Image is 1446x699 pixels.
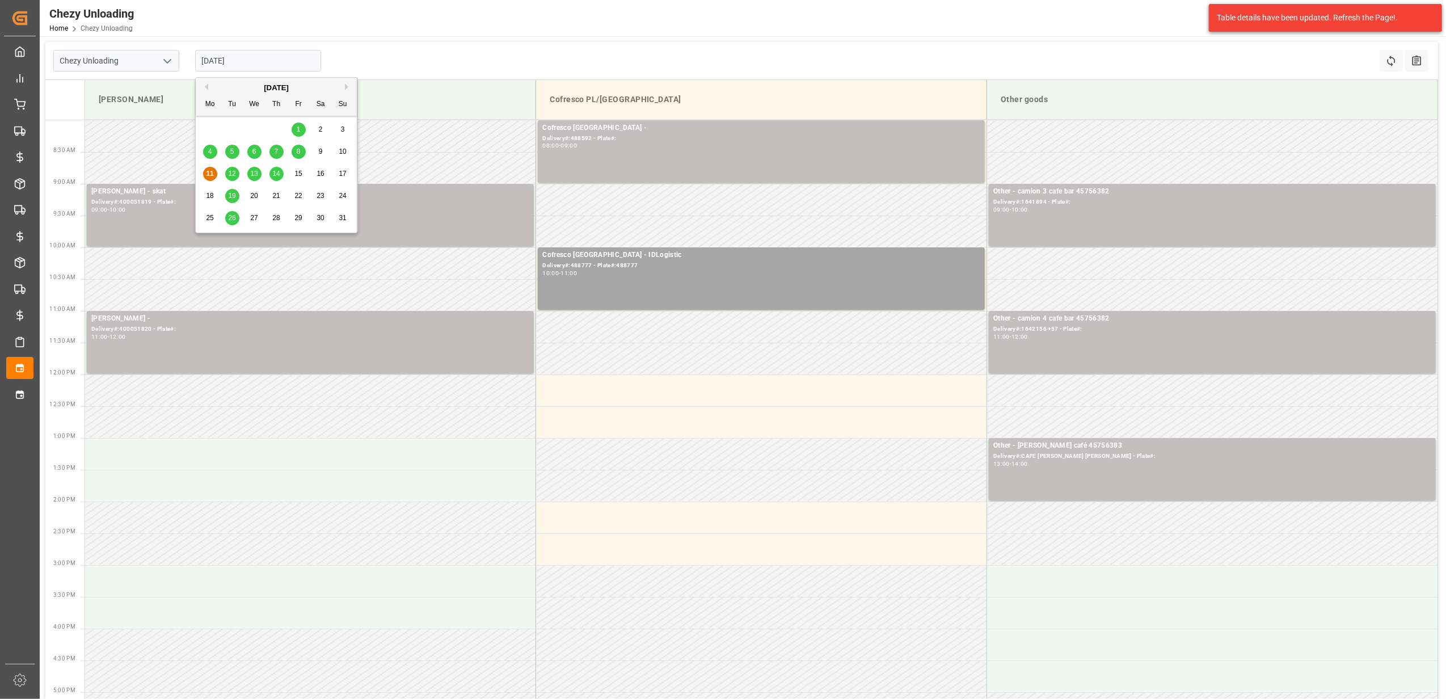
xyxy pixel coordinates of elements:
div: Cofresco PL/[GEOGRAPHIC_DATA] [545,89,977,110]
button: Previous Month [201,83,208,90]
span: 21 [272,192,280,200]
div: 12:00 [109,334,126,339]
div: Delivery#:488592 - Plate#: [542,134,980,144]
div: 10:00 [1011,207,1028,212]
span: 5 [230,148,234,155]
div: [DATE] [196,82,357,94]
span: 1:30 PM [53,465,75,471]
span: 3:00 PM [53,560,75,566]
div: month 2025-08 [199,119,354,229]
span: 27 [250,214,258,222]
div: Tu [225,98,239,112]
span: 25 [206,214,213,222]
div: Delivery#:1642156 +57 - Plate#: [993,325,1431,334]
div: Table details have been updated. Refresh the Page!. [1217,12,1426,24]
a: Home [49,24,68,32]
span: 2 [319,125,323,133]
div: Choose Saturday, August 9th, 2025 [314,145,328,159]
span: 11:30 AM [49,338,75,344]
div: We [247,98,262,112]
span: 18 [206,192,213,200]
div: Cofresco [GEOGRAPHIC_DATA] - [542,123,980,134]
span: 4:30 PM [53,655,75,662]
button: open menu [158,52,175,70]
div: - [559,271,560,276]
div: Choose Monday, August 4th, 2025 [203,145,217,159]
div: Choose Friday, August 22nd, 2025 [292,189,306,203]
div: 14:00 [1011,461,1028,466]
div: Choose Sunday, August 17th, 2025 [336,167,350,181]
input: DD.MM.YYYY [195,50,321,71]
div: Choose Saturday, August 16th, 2025 [314,167,328,181]
div: Fr [292,98,306,112]
span: 19 [228,192,235,200]
div: Choose Monday, August 25th, 2025 [203,211,217,225]
span: 1:00 PM [53,433,75,439]
span: 9:30 AM [53,210,75,217]
div: Delivery#:488777 - Plate#:488777 [542,261,980,271]
div: Choose Thursday, August 7th, 2025 [269,145,284,159]
div: - [1010,207,1011,212]
div: Other - [PERSON_NAME] café 45756383 [993,440,1431,452]
span: 1 [297,125,301,133]
div: Mo [203,98,217,112]
div: Choose Saturday, August 2nd, 2025 [314,123,328,137]
span: 10:30 AM [49,274,75,280]
div: Choose Wednesday, August 27th, 2025 [247,211,262,225]
div: 12:00 [1011,334,1028,339]
div: Choose Tuesday, August 5th, 2025 [225,145,239,159]
div: - [108,334,109,339]
div: Choose Tuesday, August 26th, 2025 [225,211,239,225]
div: Choose Wednesday, August 13th, 2025 [247,167,262,181]
div: [PERSON_NAME] - [91,313,529,325]
div: - [559,143,560,148]
span: 8:30 AM [53,147,75,153]
div: 09:00 [560,143,577,148]
div: Choose Friday, August 1st, 2025 [292,123,306,137]
div: Choose Tuesday, August 12th, 2025 [225,167,239,181]
span: 20 [250,192,258,200]
div: 09:00 [993,207,1010,212]
span: 6 [252,148,256,155]
div: Choose Sunday, August 10th, 2025 [336,145,350,159]
div: 11:00 [993,334,1010,339]
div: 09:00 [91,207,108,212]
span: 3:30 PM [53,592,75,598]
div: Other goods [996,89,1428,110]
span: 30 [317,214,324,222]
span: 7 [275,148,279,155]
span: 31 [339,214,346,222]
span: 11 [206,170,213,178]
span: 3 [341,125,345,133]
div: 11:00 [560,271,577,276]
div: Choose Saturday, August 23rd, 2025 [314,189,328,203]
div: Th [269,98,284,112]
span: 5:00 PM [53,687,75,693]
span: 15 [294,170,302,178]
span: 12:30 PM [49,401,75,407]
span: 10:00 AM [49,242,75,249]
span: 14 [272,170,280,178]
div: Choose Monday, August 18th, 2025 [203,189,217,203]
div: Choose Thursday, August 21st, 2025 [269,189,284,203]
div: Other - camion 4 cafe bar 45756382 [993,313,1431,325]
div: - [1010,461,1011,466]
span: 2:30 PM [53,528,75,534]
input: Type to search/select [53,50,179,71]
div: - [1010,334,1011,339]
div: Choose Friday, August 15th, 2025 [292,167,306,181]
span: 28 [272,214,280,222]
div: [PERSON_NAME] [94,89,526,110]
div: Sa [314,98,328,112]
div: 10:00 [542,271,559,276]
div: 13:00 [993,461,1010,466]
div: Choose Tuesday, August 19th, 2025 [225,189,239,203]
div: 08:00 [542,143,559,148]
span: 24 [339,192,346,200]
span: 23 [317,192,324,200]
div: Cofresco [GEOGRAPHIC_DATA] - IDLogistic [542,250,980,261]
span: 13 [250,170,258,178]
div: Chezy Unloading [49,5,134,22]
span: 16 [317,170,324,178]
span: 9 [319,148,323,155]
